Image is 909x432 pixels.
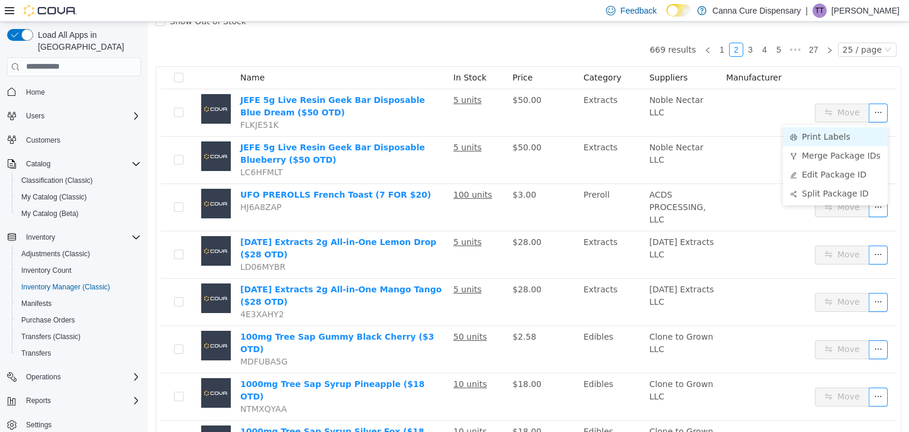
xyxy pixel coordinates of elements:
a: 1000mg Tree Sap Syrup Pineapple ($18 OTD) [92,357,276,379]
button: Purchase Orders [12,312,146,328]
button: My Catalog (Beta) [12,205,146,222]
span: Home [26,88,45,97]
span: [DATE] Extracts LLC [501,263,566,285]
a: Home [21,85,50,99]
img: JEFE 5g Live Resin Geek Bar Disposable Blue Dream ($50 OTD) placeholder [53,72,83,102]
i: icon: down [736,24,743,33]
li: 5 [624,21,638,35]
u: 10 units [305,405,339,414]
button: My Catalog (Classic) [12,189,146,205]
p: [PERSON_NAME] [831,4,900,18]
button: icon: swapMove [667,366,721,385]
i: icon: right [678,25,685,32]
span: Suppliers [501,51,540,60]
a: Classification (Classic) [17,173,98,188]
td: Preroll [431,162,497,209]
li: 27 [657,21,675,35]
a: 2 [582,21,595,34]
button: Catalog [2,156,146,172]
a: Customers [21,133,65,147]
button: Inventory Manager (Classic) [12,279,146,295]
div: Tyrese Travis [813,4,827,18]
span: Manifests [17,296,141,311]
span: Manufacturer [578,51,634,60]
span: Purchase Orders [21,315,75,325]
span: MDFUBA5G [92,335,140,344]
p: | [805,4,808,18]
div: 25 / page [695,21,734,34]
u: 5 units [305,121,334,130]
span: Clone to Grown LLC [501,310,565,332]
button: Users [21,109,49,123]
a: Inventory Count [17,263,76,278]
a: Transfers [17,346,56,360]
a: 3 [596,21,609,34]
button: Inventory Count [12,262,146,279]
td: Extracts [431,209,497,257]
span: TT [815,4,824,18]
span: Clone to Grown LLC [501,357,565,379]
button: Manifests [12,295,146,312]
span: Transfers (Classic) [17,330,141,344]
a: [DATE] Extracts 2g All-in-One Mango Tango ($28 OTD) [92,263,294,285]
u: 100 units [305,168,344,178]
span: Transfers [17,346,141,360]
span: $28.00 [365,215,394,225]
a: [DATE] Extracts 2g All-in-One Lemon Drop ($28 OTD) [92,215,288,237]
li: 4 [610,21,624,35]
button: Users [2,108,146,124]
a: Adjustments (Classic) [17,247,95,261]
span: Settings [26,420,51,430]
button: icon: ellipsis [721,82,740,101]
span: Price [365,51,385,60]
td: Edibles [431,352,497,399]
img: UFO PREROLLS French Toast (7 FOR $20) placeholder [53,167,83,196]
a: 5 [624,21,637,34]
span: Users [26,111,44,121]
a: 4 [610,21,623,34]
span: Feedback [620,5,656,17]
span: Catalog [21,157,141,171]
span: $28.00 [365,263,394,272]
button: icon: swapMove [667,82,721,101]
a: 1000mg Tree Sap Syrup Silver Fox ($18 OTD) [92,405,276,427]
span: Name [92,51,117,60]
u: 10 units [305,357,339,367]
a: Purchase Orders [17,313,80,327]
u: 50 units [305,310,339,320]
span: My Catalog (Beta) [21,209,79,218]
span: Noble Nectar LLC [501,121,556,143]
a: My Catalog (Beta) [17,207,83,221]
img: JEFE 5g Live Resin Geek Bar Disposable Blueberry ($50 OTD) placeholder [53,120,83,149]
li: Print Labels [635,105,740,124]
span: Inventory [21,230,141,244]
button: icon: swapMove [667,318,721,337]
i: icon: left [556,25,563,32]
li: Edit Package ID [635,143,740,162]
td: Extracts [431,257,497,304]
u: 5 units [305,73,334,83]
span: Customers [21,133,141,147]
span: Settings [21,417,141,432]
button: Operations [2,369,146,385]
li: 3 [595,21,610,35]
img: Sunday Extracts 2g All-in-One Lemon Drop ($28 OTD) placeholder [53,214,83,244]
p: Canna Cure Dispensary [713,4,801,18]
button: Classification (Classic) [12,172,146,189]
button: Catalog [21,157,55,171]
button: icon: swapMove [667,224,721,243]
button: Inventory [21,230,60,244]
button: Inventory [2,229,146,246]
li: Next 5 Pages [638,21,657,35]
span: Transfers [21,349,51,358]
span: Reports [21,394,141,408]
span: NTMXQYAA [92,382,139,392]
a: UFO PREROLLS French Toast (7 FOR $20) [92,168,283,178]
span: $50.00 [365,121,394,130]
span: $18.00 [365,357,394,367]
span: Load All Apps in [GEOGRAPHIC_DATA] [33,29,141,53]
li: Split Package ID [635,162,740,181]
span: Manifests [21,299,51,308]
span: FLKJE51K [92,98,131,108]
button: Transfers [12,345,146,362]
